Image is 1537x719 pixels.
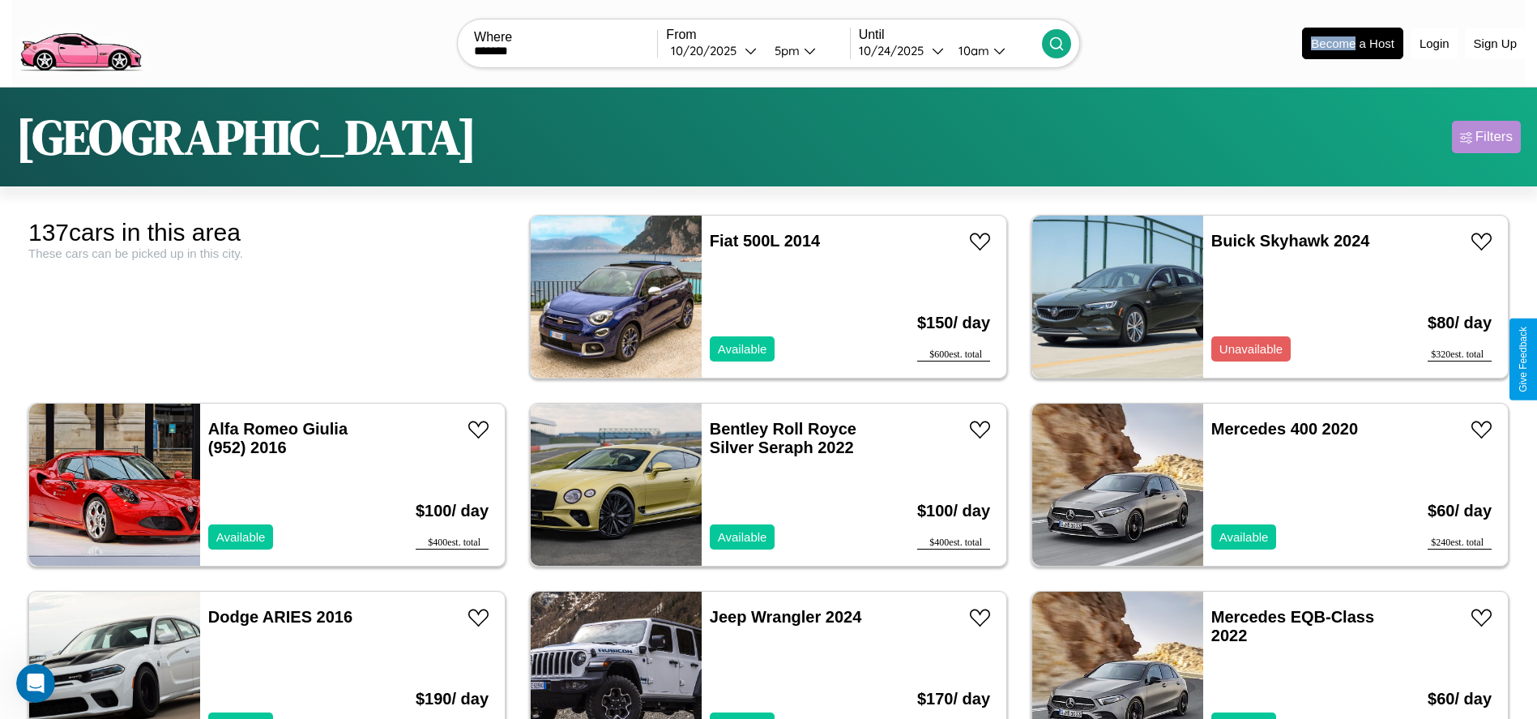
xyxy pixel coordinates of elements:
div: $ 400 est. total [917,537,990,550]
button: 10/20/2025 [666,42,762,59]
iframe: Intercom live chat [16,664,55,703]
div: Give Feedback [1518,327,1529,392]
a: Mercedes 400 2020 [1211,420,1358,438]
h3: $ 60 / day [1428,486,1492,537]
h3: $ 100 / day [917,486,990,537]
p: Available [718,338,767,360]
p: Available [718,526,767,548]
div: 5pm [766,43,804,58]
label: Where [474,30,657,45]
a: Fiat 500L 2014 [710,232,820,250]
button: Login [1411,28,1458,58]
div: 10 / 20 / 2025 [671,43,745,58]
a: Dodge ARIES 2016 [208,608,352,626]
a: Mercedes EQB-Class 2022 [1211,608,1374,644]
p: Available [1219,526,1269,548]
div: 10am [950,43,993,58]
label: From [666,28,849,42]
div: These cars can be picked up in this city. [28,246,506,260]
h3: $ 100 / day [416,486,489,537]
a: Bentley Roll Royce Silver Seraph 2022 [710,420,856,456]
div: $ 600 est. total [917,349,990,362]
a: Alfa Romeo Giulia (952) 2016 [208,420,348,456]
h3: $ 80 / day [1428,297,1492,349]
a: Buick Skyhawk 2024 [1211,232,1370,250]
div: $ 400 est. total [416,537,489,550]
label: Until [859,28,1042,42]
button: Sign Up [1466,28,1525,58]
div: $ 240 est. total [1428,537,1492,550]
img: logo [12,8,148,75]
button: Filters [1452,121,1521,153]
div: $ 320 est. total [1428,349,1492,362]
h1: [GEOGRAPHIC_DATA] [16,104,476,170]
p: Unavailable [1219,338,1283,360]
button: Become a Host [1302,28,1403,59]
div: 10 / 24 / 2025 [859,43,932,58]
button: 10am [946,42,1042,59]
p: Available [216,526,266,548]
h3: $ 150 / day [917,297,990,349]
div: 137 cars in this area [28,219,506,246]
button: 5pm [762,42,849,59]
a: Jeep Wrangler 2024 [710,608,862,626]
div: Filters [1475,129,1513,145]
